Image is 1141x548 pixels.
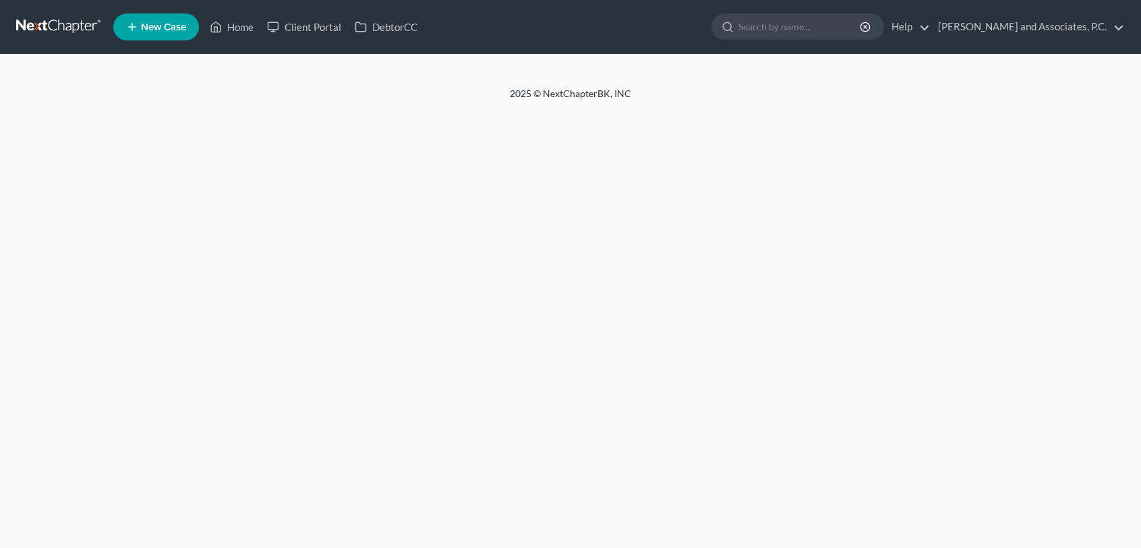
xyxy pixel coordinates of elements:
span: New Case [141,22,186,32]
a: DebtorCC [348,15,424,39]
input: Search by name... [738,14,862,39]
a: [PERSON_NAME] and Associates, P.C. [931,15,1124,39]
a: Home [203,15,260,39]
a: Help [885,15,930,39]
a: Client Portal [260,15,348,39]
div: 2025 © NextChapterBK, INC [186,87,955,111]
